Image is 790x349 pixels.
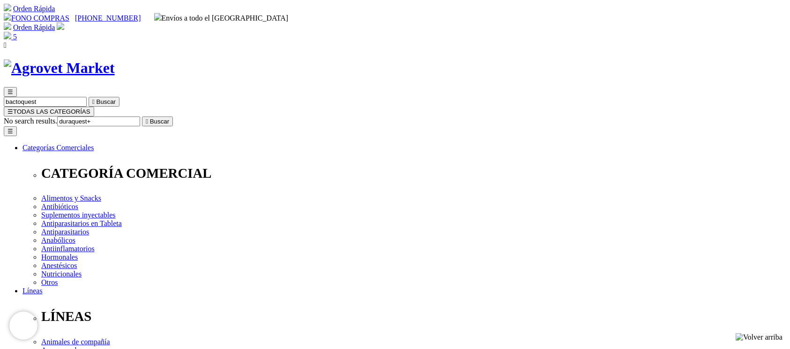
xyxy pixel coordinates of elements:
[89,97,119,107] button:  Buscar
[92,98,95,105] i: 
[13,5,55,13] a: Orden Rápida
[154,14,289,22] span: Envíos a todo el [GEOGRAPHIC_DATA]
[57,23,64,31] a: Acceda a su cuenta de cliente
[4,87,17,97] button: ☰
[4,107,94,116] button: ☰TODAS LAS CATEGORÍAS
[736,333,783,342] img: Volver arriba
[41,309,786,324] p: LÍNEAS
[41,228,89,236] a: Antiparasitarios
[7,88,13,95] span: ☰
[146,118,148,125] i: 
[75,14,141,22] a: [PHONE_NUMBER]
[150,118,169,125] span: Buscar
[4,32,11,39] img: shopping-bag.svg
[4,41,7,49] i: 
[57,22,64,30] img: user.svg
[4,126,17,136] button: ☰
[4,13,11,21] img: phone.svg
[41,270,82,278] a: Nutricionales
[13,33,17,41] span: 5
[13,23,55,31] a: Orden Rápida
[142,116,173,126] button:  Buscar
[9,312,37,340] iframe: Brevo live chat
[7,108,13,115] span: ☰
[4,4,11,11] img: shopping-cart.svg
[41,338,110,346] a: Animales de compañía
[22,144,94,152] a: Categorías Comerciales
[4,117,57,125] span: No search results.
[41,236,75,244] a: Anabólicos
[4,22,11,30] img: shopping-cart.svg
[4,97,87,107] input: Buscar
[57,116,140,126] input: Buscar
[22,287,43,295] a: Líneas
[4,33,17,41] a: 5
[4,59,115,77] img: Agrovet Market
[41,278,58,286] a: Otros
[4,14,69,22] a: FONO COMPRAS
[41,245,95,253] a: Antiinflamatorios
[154,13,162,21] img: delivery-truck.svg
[41,211,116,219] a: Suplementos inyectables
[41,203,78,211] a: Antibióticos
[41,194,101,202] a: Alimentos y Snacks
[41,219,122,227] a: Antiparasitarios en Tableta
[41,166,786,181] p: CATEGORÍA COMERCIAL
[41,262,77,269] a: Anestésicos
[97,98,116,105] span: Buscar
[41,253,78,261] a: Hormonales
